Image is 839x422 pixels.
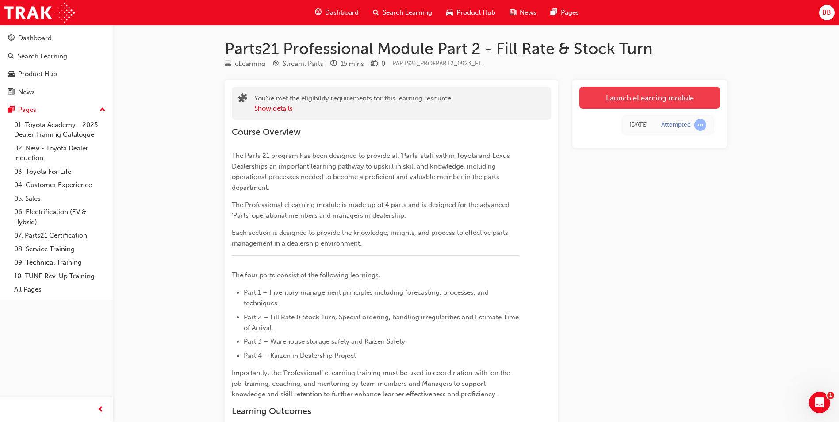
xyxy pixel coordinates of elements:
[272,60,279,68] span: target-icon
[4,102,109,118] button: Pages
[694,119,706,131] span: learningRecordVerb_ATTEMPT-icon
[502,4,544,22] a: news-iconNews
[4,3,75,23] img: Trak
[330,58,364,69] div: Duration
[629,120,648,130] div: Wed Sep 24 2025 15:26:16 GMT+1000 (Australian Eastern Standard Time)
[551,7,557,18] span: pages-icon
[11,242,109,256] a: 08. Service Training
[18,33,52,43] div: Dashboard
[97,404,104,415] span: prev-icon
[100,104,106,116] span: up-icon
[18,69,57,79] div: Product Hub
[4,66,109,82] a: Product Hub
[11,283,109,296] a: All Pages
[11,205,109,229] a: 06. Electrification (EV & Hybrid)
[827,392,834,399] span: 1
[4,28,109,102] button: DashboardSearch LearningProduct HubNews
[392,60,482,67] span: Learning resource code
[11,229,109,242] a: 07. Parts21 Certification
[232,271,380,279] span: The four parts consist of the following learnings,
[579,87,720,109] a: Launch eLearning module
[272,58,323,69] div: Stream
[366,4,439,22] a: search-iconSearch Learning
[8,70,15,78] span: car-icon
[18,51,67,61] div: Search Learning
[371,58,385,69] div: Price
[561,8,579,18] span: Pages
[11,165,109,179] a: 03. Toyota For Life
[232,127,301,137] span: Course Overview
[520,8,536,18] span: News
[225,60,231,68] span: learningResourceType_ELEARNING-icon
[373,7,379,18] span: search-icon
[544,4,586,22] a: pages-iconPages
[232,406,311,416] span: Learning Outcomes
[283,59,323,69] div: Stream: Parts
[235,59,265,69] div: eLearning
[8,106,15,114] span: pages-icon
[244,352,356,360] span: Part 4 – Kaizen in Dealership Project
[11,192,109,206] a: 05. Sales
[11,118,109,142] a: 01. Toyota Academy - 2025 Dealer Training Catalogue
[11,178,109,192] a: 04. Customer Experience
[244,288,490,307] span: Part 1 – Inventory management principles including forecasting, processes, and techniques.
[244,313,521,332] span: Part 2 – Fill Rate & Stock Turn, Special ordering, handling irregularities and Estimate Time of A...
[4,30,109,46] a: Dashboard
[4,48,109,65] a: Search Learning
[308,4,366,22] a: guage-iconDashboard
[11,256,109,269] a: 09. Technical Training
[315,7,322,18] span: guage-icon
[819,5,835,20] button: BB
[225,58,265,69] div: Type
[8,53,14,61] span: search-icon
[8,88,15,96] span: news-icon
[18,87,35,97] div: News
[254,104,293,114] button: Show details
[446,7,453,18] span: car-icon
[661,121,691,129] div: Attempted
[325,8,359,18] span: Dashboard
[341,59,364,69] div: 15 mins
[510,7,516,18] span: news-icon
[11,269,109,283] a: 10. TUNE Rev-Up Training
[238,94,247,104] span: puzzle-icon
[809,392,830,413] iframe: Intercom live chat
[232,229,510,247] span: Each section is designed to provide the knowledge, insights, and process to effective parts manag...
[232,201,511,219] span: The Professional eLearning module is made up of 4 parts and is designed for the advanced ‘Parts’ ...
[456,8,495,18] span: Product Hub
[383,8,432,18] span: Search Learning
[4,84,109,100] a: News
[11,142,109,165] a: 02. New - Toyota Dealer Induction
[439,4,502,22] a: car-iconProduct Hub
[371,60,378,68] span: money-icon
[232,369,512,398] span: Importantly, the ‘Professional’ eLearning training must be used in coordination with 'on the job'...
[244,338,405,345] span: Part 3 – Warehouse storage safety and Kaizen Safety
[381,59,385,69] div: 0
[232,152,512,192] span: The Parts 21 program has been designed to provide all 'Parts' staff within Toyota and Lexus Deale...
[330,60,337,68] span: clock-icon
[8,35,15,42] span: guage-icon
[254,93,453,113] div: You've met the eligibility requirements for this learning resource.
[822,8,831,18] span: BB
[225,39,727,58] h1: Parts21 Professional Module Part 2 - Fill Rate & Stock Turn
[18,105,36,115] div: Pages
